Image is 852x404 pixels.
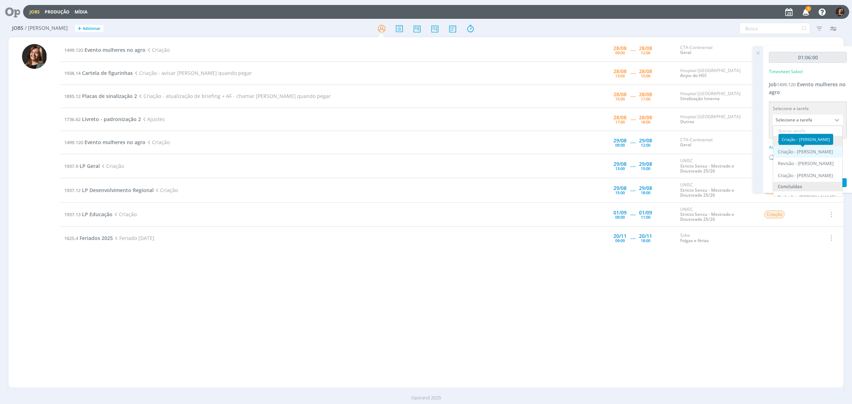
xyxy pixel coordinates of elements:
[769,69,803,75] p: Timesheet Salvo!
[154,187,178,193] span: Criação
[639,69,652,74] div: 28/08
[113,211,137,218] span: Criação
[45,9,70,15] a: Produção
[146,139,170,146] span: Criação
[64,139,83,146] span: 1499.120
[680,95,720,102] a: Sinalização Interna
[100,163,124,169] span: Criação
[778,173,833,179] div: Criação - [PERSON_NAME]
[613,115,627,120] div: 28/08
[80,235,113,241] span: Feriados 2025
[630,139,635,146] span: -----
[64,47,146,53] a: 1499.120Evento mulheres no agro
[639,115,652,120] div: 28/08
[615,51,625,55] div: 09:00
[779,134,833,145] div: Criação - [PERSON_NAME]
[613,186,627,191] div: 29/08
[639,186,652,191] div: 29/08
[27,9,42,15] button: Jobs
[773,105,843,112] div: Selecione a tarefa
[769,81,846,95] a: Job1499.120Evento mulheres no agro
[22,44,47,69] img: L
[64,187,81,193] span: 1937.12
[630,235,635,241] span: -----
[836,7,845,16] img: L
[615,191,625,195] div: 15:00
[778,195,835,200] div: Redação - [PERSON_NAME]
[680,142,691,148] a: Geral
[146,47,170,53] span: Criação
[630,93,635,99] span: -----
[615,74,625,78] div: 13:00
[82,116,141,122] span: Livreto - padronização 2
[82,187,154,193] span: LP Desenvolvimento Regional
[680,158,753,174] div: UNISC
[680,45,753,55] div: CTA-Continental
[680,137,753,148] div: CTA-Continental
[680,114,753,125] div: Hospital [GEOGRAPHIC_DATA]
[641,97,650,101] div: 17:00
[641,143,650,147] div: 12:00
[84,47,146,53] span: Evento mulheres no agro
[64,93,137,99] a: 1895.12Placas de sinalização 2
[639,138,652,143] div: 29/08
[630,70,635,76] span: -----
[769,144,847,151] div: Adicionar descrição
[773,182,842,192] div: Concluídas
[615,215,625,219] div: 09:00
[680,68,753,78] div: Hospital [GEOGRAPHIC_DATA]
[641,215,650,219] div: 11:00
[641,191,650,195] div: 18:00
[613,210,627,215] div: 01/09
[615,166,625,170] div: 13:00
[64,70,81,76] span: 1938.14
[29,9,40,15] a: Jobs
[64,211,113,218] a: 1937.13LP Educação
[84,139,146,146] span: Evento mulheres no agro
[613,234,627,239] div: 20/11
[835,6,845,18] button: L
[764,211,785,218] span: Criação
[773,136,842,146] div: Abertas
[64,116,81,122] span: 1736.62
[769,81,846,95] span: Evento mulheres no agro
[641,166,650,170] div: 15:00
[43,9,72,15] button: Produção
[641,239,650,242] div: 18:00
[680,187,734,198] a: Stricto Sensu - Mestrado e Doutorado 25/26
[613,162,627,166] div: 29/08
[64,235,78,241] span: 1625.4
[778,149,833,155] div: Criação - [PERSON_NAME]
[64,163,100,169] a: 1937.9LP Geral
[639,92,652,97] div: 28/08
[64,93,81,99] span: 1895.12
[798,6,813,18] button: 1
[630,47,635,53] span: -----
[680,72,707,78] a: Anjos do HSC
[777,81,796,88] span: 1499.120
[82,211,113,218] span: LP Educação
[680,207,753,222] div: UNISC
[641,120,650,124] div: 18:00
[680,211,734,222] a: Stricto Sensu - Mestrado e Doutorado 25/26
[64,187,154,193] a: 1937.12LP Desenvolvimento Regional
[64,70,133,76] a: 1938.14Cartela de figurinhas
[75,25,103,32] button: +Adicionar
[639,46,652,51] div: 28/08
[64,139,146,146] a: 1499.120Evento mulheres no agro
[137,93,331,99] span: Criação - atualização de briefing + AF - chamar [PERSON_NAME] quando pegar
[64,116,141,122] a: 1736.62Livreto - padronização 2
[773,126,842,136] input: Buscar tarefa
[78,25,81,32] span: +
[82,70,133,76] span: Cartela de figurinhas
[64,235,113,241] a: 1625.4Feriados 2025
[805,6,811,11] span: 1
[641,74,650,78] div: 15:00
[613,92,627,97] div: 28/08
[630,163,635,169] span: -----
[615,97,625,101] div: 15:00
[680,91,753,102] div: Hospital [GEOGRAPHIC_DATA]
[680,233,753,243] div: Sobe
[113,235,154,241] span: Feriado [DATE]
[778,161,834,166] div: Revisão - [PERSON_NAME]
